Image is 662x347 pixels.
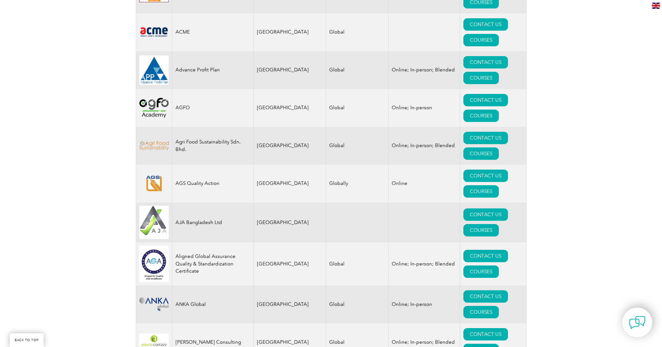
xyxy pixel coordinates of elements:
td: Online [388,165,460,203]
td: Aligned Global Assurance Quality & Standardization Certificate [172,242,253,285]
img: 049e7a12-d1a0-ee11-be37-00224893a058-logo.jpg [139,246,169,282]
a: CONTACT US [463,18,508,31]
a: CONTACT US [463,250,508,262]
img: c09c33f4-f3a0-ea11-a812-000d3ae11abd-logo.png [139,297,169,311]
td: Globally [326,165,388,203]
img: 0f03f964-e57c-ec11-8d20-002248158ec2-logo.png [139,26,169,38]
a: COURSES [463,147,499,160]
a: COURSES [463,110,499,122]
td: Global [326,242,388,285]
td: [GEOGRAPHIC_DATA] [253,13,326,51]
img: f9836cf2-be2c-ed11-9db1-00224814fd52-logo.png [139,141,169,150]
a: CONTACT US [463,170,508,182]
td: [GEOGRAPHIC_DATA] [253,242,326,285]
td: [GEOGRAPHIC_DATA] [253,285,326,323]
td: [GEOGRAPHIC_DATA] [253,127,326,165]
td: ANKA Global [172,285,253,323]
td: [GEOGRAPHIC_DATA] [253,165,326,203]
a: COURSES [463,185,499,198]
img: e9ac0e2b-848c-ef11-8a6a-00224810d884-logo.jpg [139,206,169,239]
td: AGFO [172,89,253,127]
td: Agri Food Sustainability Sdn. Bhd. [172,127,253,165]
td: [GEOGRAPHIC_DATA] [253,51,326,89]
a: BACK TO TOP [10,333,44,347]
a: COURSES [463,306,499,318]
td: Online; In-person [388,285,460,323]
td: [GEOGRAPHIC_DATA] [253,89,326,127]
img: cd2924ac-d9bc-ea11-a814-000d3a79823d-logo.jpg [139,55,169,85]
td: Online; In-person; Blended [388,51,460,89]
img: contact-chat.png [629,314,645,331]
td: ACME [172,13,253,51]
td: AJA Bangladesh Ltd [172,203,253,243]
a: CONTACT US [463,132,508,144]
td: Online; In-person [388,89,460,127]
td: Global [326,127,388,165]
td: Online; In-person; Blended [388,127,460,165]
img: 2d900779-188b-ea11-a811-000d3ae11abd-logo.png [139,98,169,117]
td: Online; In-person; Blended [388,242,460,285]
td: Global [326,51,388,89]
a: COURSES [463,265,499,278]
a: COURSES [463,72,499,84]
img: e8128bb3-5a91-eb11-b1ac-002248146a66-logo.png [139,175,169,191]
td: Advance Profit Plan [172,51,253,89]
a: CONTACT US [463,56,508,68]
a: CONTACT US [463,290,508,303]
a: COURSES [463,224,499,236]
a: CONTACT US [463,94,508,106]
img: en [652,3,660,9]
a: CONTACT US [463,328,508,340]
td: AGS Quality Action [172,165,253,203]
td: Global [326,89,388,127]
a: COURSES [463,34,499,46]
a: CONTACT US [463,208,508,221]
td: Global [326,13,388,51]
td: Global [326,285,388,323]
td: [GEOGRAPHIC_DATA] [253,203,326,243]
